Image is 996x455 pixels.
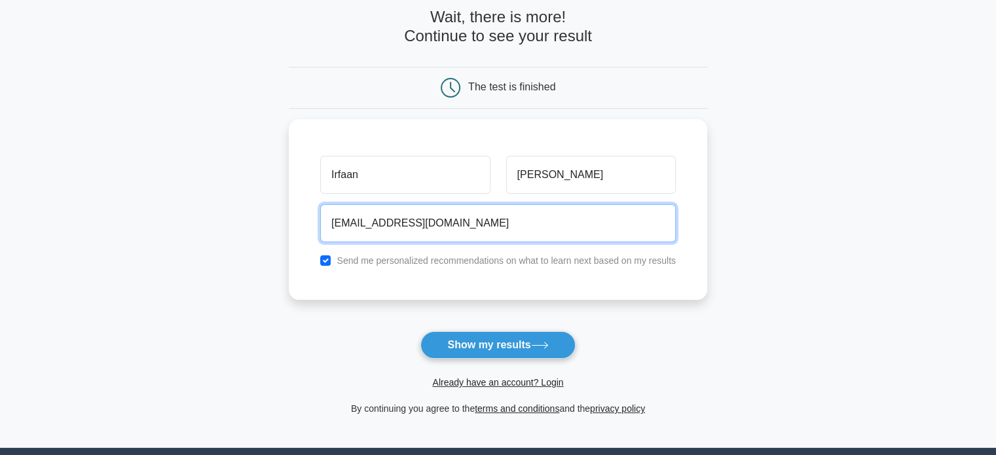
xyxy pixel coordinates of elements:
a: terms and conditions [475,403,559,414]
label: Send me personalized recommendations on what to learn next based on my results [337,255,676,266]
button: Show my results [420,331,575,359]
input: Last name [506,156,676,194]
input: First name [320,156,490,194]
a: privacy policy [590,403,645,414]
div: The test is finished [468,81,555,92]
h4: Wait, there is more! Continue to see your result [289,8,707,46]
a: Already have an account? Login [432,377,563,388]
div: By continuing you agree to the and the [281,401,715,416]
input: Email [320,204,676,242]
